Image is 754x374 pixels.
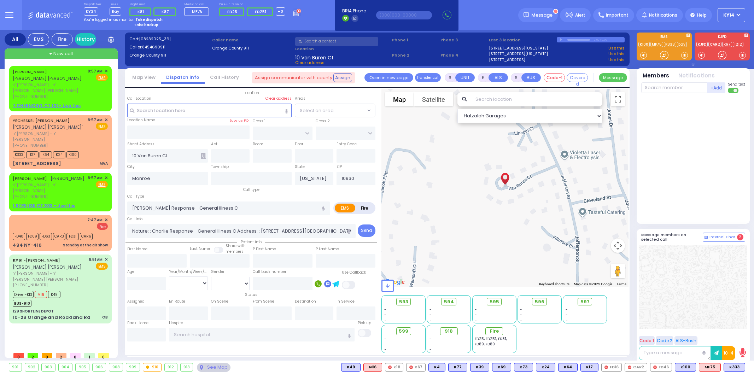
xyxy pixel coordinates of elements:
div: BLS [558,363,578,372]
span: K87 [162,9,169,14]
span: Fire [490,328,499,335]
span: ר' [PERSON_NAME] - ר' [PERSON_NAME] [13,131,85,142]
a: Use this [608,45,625,51]
div: K69 [492,363,511,372]
button: Code-1 [544,73,565,82]
input: Search location [471,92,602,106]
span: Call type [240,187,263,192]
span: [08232025_36] [139,36,171,42]
label: Call Location [127,96,151,101]
div: BLS [580,363,598,372]
button: Drag Pegman onto the map to open Street View [611,264,625,278]
span: K49 [48,291,60,298]
span: - [384,336,386,341]
div: K49 [341,363,361,372]
button: BUS [521,73,541,82]
div: FD46 [650,363,672,372]
span: Message [531,12,553,19]
button: Code 2 [656,336,673,345]
label: From Scene [253,299,274,304]
span: FD40 [13,233,25,240]
a: [STREET_ADDRESS] [489,57,525,63]
div: 901 [9,363,22,371]
span: [PHONE_NUMBER] [13,194,48,199]
span: ✕ [105,68,108,74]
span: Phone 1 [392,37,438,43]
span: [PHONE_NUMBER] [13,142,48,148]
input: Search a contact [295,37,378,46]
span: CAR3 [53,233,65,240]
label: First Name [127,246,147,252]
label: Call Info [127,216,142,222]
div: BLS [514,363,533,372]
label: EMS [637,35,692,40]
label: Street Address [127,141,154,147]
div: FD16 [601,363,622,372]
button: ALS-Rush [674,336,697,345]
span: Important [606,12,629,18]
span: Clear address [295,60,325,65]
span: ר' [PERSON_NAME] - ר' [PERSON_NAME] [13,182,85,194]
span: M16 [35,291,47,298]
span: 599 [399,328,408,335]
span: 8:57 AM [88,117,103,123]
span: FD69 [26,233,39,240]
div: K67 [406,363,426,372]
span: [PERSON_NAME] [PERSON_NAME] [13,264,82,270]
span: 0 [98,353,109,358]
span: K333 [13,151,25,158]
span: - [429,317,432,323]
label: Pick up [358,320,371,326]
a: [STREET_ADDRESS][US_STATE] [489,45,548,51]
span: - [520,317,522,323]
label: Cross 2 [316,118,330,124]
span: ✕ [105,175,108,181]
img: red-radio-icon.svg [653,366,657,369]
div: EMS [28,33,49,46]
span: 597 [580,298,590,305]
span: - [384,347,386,352]
span: 8454690911 [142,44,165,50]
img: red-radio-icon.svg [409,366,413,369]
span: - [520,312,522,317]
button: Code 1 [639,336,655,345]
span: - [566,307,568,312]
div: 904 [59,363,72,371]
div: 909 [126,363,140,371]
div: K18 [385,363,403,372]
div: 494 NY-416 [13,242,42,249]
div: All [5,33,26,46]
span: MF75 [192,8,203,14]
span: - [429,312,432,317]
div: M16 [363,363,382,372]
img: red-radio-icon.svg [628,366,631,369]
span: Driver-K13 [13,291,34,298]
span: 8:57 AM [88,69,103,74]
div: MF75 [699,363,721,372]
label: Last Name [190,246,210,252]
span: [PHONE_NUMBER] [13,94,48,99]
div: BLS [341,363,361,372]
span: Bay [110,7,121,16]
span: EMS [96,123,108,130]
span: Assign communicator with county [255,74,332,81]
a: KJFD [696,42,708,47]
span: 918 [445,328,453,335]
div: Year/Month/Week/Day [169,269,208,275]
span: [PERSON_NAME] [51,175,84,181]
span: - [475,307,477,312]
div: See map [197,363,230,372]
label: Apt [211,141,217,147]
label: Location Name [127,117,155,123]
button: Send [358,224,375,237]
div: - [429,336,468,341]
div: 905 [76,363,89,371]
u: EMS [98,75,106,81]
button: Notifications [678,72,715,80]
span: ר' [PERSON_NAME] - ר' [PERSON_NAME] [PERSON_NAME] [13,270,86,282]
button: Show street map [385,92,414,106]
button: 10-4 [722,346,735,360]
div: K333 [724,363,745,372]
span: - [384,317,386,323]
div: BLS [724,363,745,372]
